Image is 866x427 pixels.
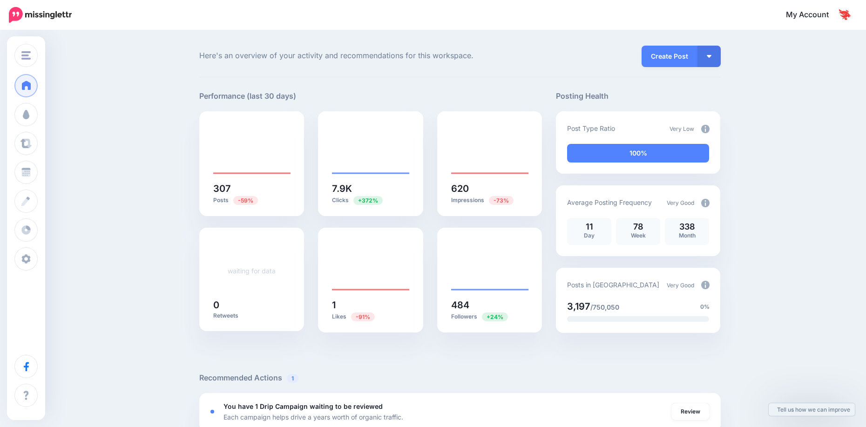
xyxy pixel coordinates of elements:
a: Create Post [642,46,697,67]
p: Impressions [451,196,528,204]
p: Clicks [332,196,409,204]
p: Likes [332,312,409,321]
b: You have 1 Drip Campaign waiting to be reviewed [223,402,383,410]
img: Missinglettr [9,7,72,23]
a: Tell us how we can improve [769,403,855,416]
p: Retweets [213,312,291,319]
a: Review [671,403,710,420]
span: Very Low [670,125,694,132]
span: Previous period: 2.34K [489,196,514,205]
span: Day [584,232,595,239]
img: arrow-down-white.png [707,55,711,58]
h5: 0 [213,300,291,310]
span: 3,197 [567,301,590,312]
span: 0% [700,302,710,312]
p: 338 [670,223,704,231]
span: Very Good [667,199,694,206]
span: /750,050 [590,303,619,311]
p: Average Posting Frequency [567,197,652,208]
h5: 307 [213,184,291,193]
p: Followers [451,312,528,321]
span: Month [679,232,696,239]
h5: Performance (last 30 days) [199,90,296,102]
h5: 7.9K [332,184,409,193]
span: Very Good [667,282,694,289]
span: Week [631,232,646,239]
p: Posts [213,196,291,204]
p: Each campaign helps drive a years worth of organic traffic. [223,412,403,422]
span: 1 [287,374,298,383]
div: <div class='status-dot small red margin-right'></div>Error [210,410,214,413]
img: info-circle-grey.png [701,281,710,289]
p: 78 [621,223,656,231]
img: menu.png [21,51,31,60]
p: Posts in [GEOGRAPHIC_DATA] [567,279,659,290]
img: info-circle-grey.png [701,125,710,133]
div: 100% of your posts in the last 30 days have been from Drip Campaigns [567,144,709,163]
span: Previous period: 11 [351,312,375,321]
span: Previous period: 389 [482,312,508,321]
span: Here's an overview of your activity and recommendations for this workspace. [199,50,542,62]
a: waiting for data [228,267,276,275]
h5: 1 [332,300,409,310]
span: Previous period: 750 [233,196,258,205]
h5: Posting Health [556,90,720,102]
h5: 620 [451,184,528,193]
p: Post Type Ratio [567,123,615,134]
h5: 484 [451,300,528,310]
a: My Account [777,4,852,27]
span: Previous period: 1.67K [353,196,383,205]
p: 11 [572,223,607,231]
img: info-circle-grey.png [701,199,710,207]
h5: Recommended Actions [199,372,721,384]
